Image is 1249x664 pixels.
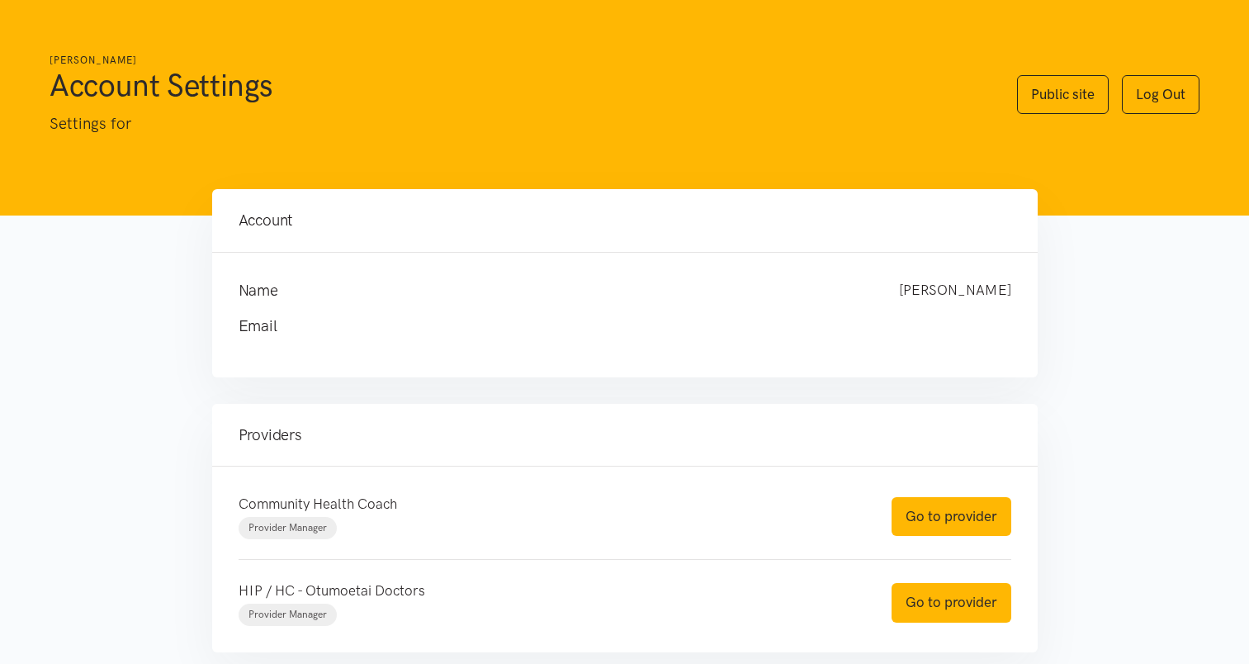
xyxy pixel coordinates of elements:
span: Provider Manager [248,609,327,620]
p: Community Health Coach [239,493,859,515]
h4: Providers [239,424,1011,447]
h6: [PERSON_NAME] [50,53,984,69]
a: Public site [1017,75,1109,114]
h1: Account Settings [50,65,984,105]
h4: Email [239,315,978,338]
a: Log Out [1122,75,1199,114]
div: [PERSON_NAME] [882,279,1028,302]
h4: Name [239,279,866,302]
a: Go to provider [892,583,1011,622]
p: HIP / HC - Otumoetai Doctors [239,580,859,602]
h4: Account [239,209,1011,232]
p: Settings for [50,111,984,136]
a: Go to provider [892,497,1011,536]
span: Provider Manager [248,522,327,534]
